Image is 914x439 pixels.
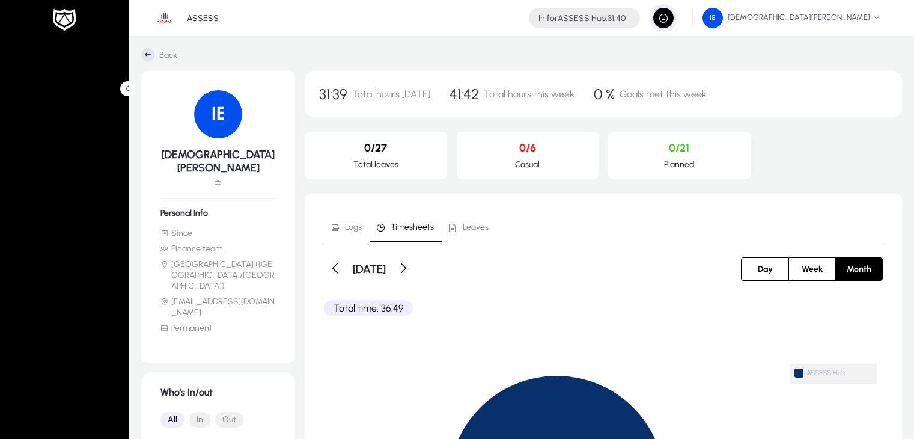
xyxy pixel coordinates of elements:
p: Total leaves [314,159,437,170]
h3: [DATE] [353,262,386,276]
li: [EMAIL_ADDRESS][DOMAIN_NAME] [160,296,276,318]
button: In [189,412,210,428]
span: Leaves [463,223,489,232]
h6: Personal Info [160,208,276,218]
p: 0/6 [466,141,590,155]
a: Back [141,48,177,61]
img: 1.png [153,7,176,29]
img: 104.png [702,8,723,28]
p: ASSESS [187,13,219,23]
h4: ASSESS Hub [538,13,626,23]
span: ASSESS Hub [794,369,872,380]
span: 41:42 [449,85,479,103]
span: : [606,13,608,23]
p: Planned [618,159,741,170]
span: In for [538,13,558,23]
p: Casual [466,159,590,170]
img: 104.png [194,90,242,138]
li: Finance team [160,244,276,254]
h1: Who's In/out [160,387,276,398]
span: Total hours [DATE] [352,88,430,100]
span: ASSESS Hub [806,369,872,378]
li: Since [160,228,276,239]
li: [GEOGRAPHIC_DATA] ([GEOGRAPHIC_DATA]/[GEOGRAPHIC_DATA]) [160,259,276,292]
span: 31:39 [319,85,347,103]
button: Out [215,412,243,428]
span: Timesheets [391,223,434,232]
h5: [DEMOGRAPHIC_DATA][PERSON_NAME] [160,148,276,174]
a: Logs [324,213,370,242]
button: Week [789,258,835,280]
span: Total hours this week [484,88,574,100]
button: [DEMOGRAPHIC_DATA][PERSON_NAME] [693,7,890,29]
span: Month [839,258,879,280]
span: [DEMOGRAPHIC_DATA][PERSON_NAME] [702,8,880,28]
button: All [160,412,184,428]
span: Goals met this week [620,88,707,100]
span: 31:40 [608,13,626,23]
li: Permanent [160,323,276,334]
span: 0 % [594,85,615,103]
img: white-logo.png [49,7,79,32]
a: Leaves [442,213,496,242]
button: Day [742,258,788,280]
p: 0/27 [314,141,437,155]
a: Timesheets [370,213,442,242]
span: Day [751,258,780,280]
mat-button-toggle-group: Font Style [160,408,276,432]
p: Total time: 36:49 [324,300,413,316]
span: Logs [345,223,362,232]
span: Week [794,258,830,280]
button: Month [836,258,882,280]
p: 0/21 [618,141,741,155]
